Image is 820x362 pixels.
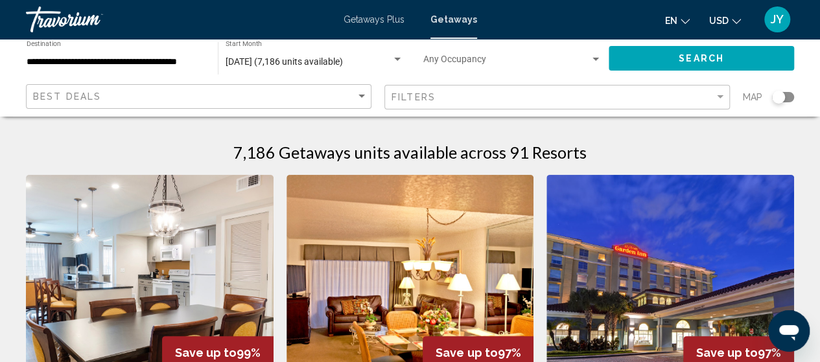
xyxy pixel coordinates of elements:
button: User Menu [760,6,794,33]
span: Save up to [696,346,758,359]
button: Filter [384,84,730,111]
span: Map [743,88,762,106]
mat-select: Sort by [33,91,368,102]
button: Search [609,46,794,70]
a: Getaways [430,14,477,25]
h1: 7,186 Getaways units available across 91 Resorts [233,142,587,162]
button: Change language [665,11,690,30]
span: Save up to [175,346,237,359]
a: Travorium [26,6,331,32]
span: JY [771,13,784,26]
span: en [665,16,677,26]
button: Change currency [709,11,741,30]
span: USD [709,16,729,26]
span: [DATE] (7,186 units available) [226,56,343,67]
iframe: Button to launch messaging window [768,310,810,352]
span: Save up to [436,346,497,359]
span: Filters [392,92,436,102]
span: Search [679,54,724,64]
a: Getaways Plus [344,14,404,25]
span: Best Deals [33,91,101,102]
